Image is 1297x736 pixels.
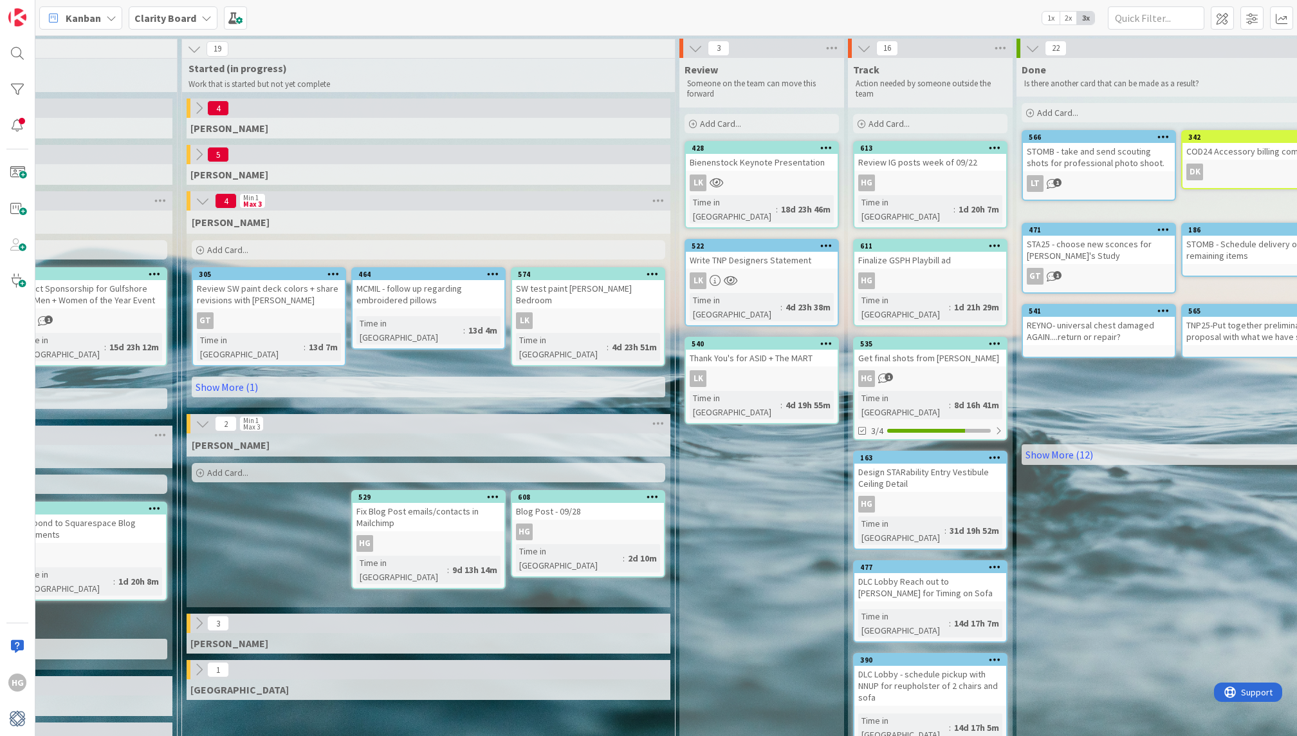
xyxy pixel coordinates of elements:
[949,721,951,735] span: :
[356,556,447,584] div: Time in [GEOGRAPHIC_DATA]
[853,239,1007,326] a: 611Finalize GSPH Playbill adHGTime in [GEOGRAPHIC_DATA]:1d 21h 29m
[134,12,196,24] b: Clarity Board
[953,202,955,216] span: :
[1023,224,1175,264] div: 471STA25 - choose new sconces for [PERSON_NAME]'s Study
[944,524,946,538] span: :
[858,293,949,321] div: Time in [GEOGRAPHIC_DATA]
[853,141,1007,229] a: 613Review IG posts week of 09/22HGTime in [GEOGRAPHIC_DATA]:1d 20h 7m
[686,272,838,289] div: LK
[871,424,883,438] span: 3/4
[949,398,951,412] span: :
[854,654,1006,666] div: 390
[1027,268,1044,285] div: GT
[860,339,1006,348] div: 535
[1023,317,1175,345] div: REYNO- universal chest damaged AGAIN....return or repair?
[1023,131,1175,171] div: 566STOMB - take and send scouting shots for professional photo shoot.
[858,272,875,289] div: HG
[215,193,237,209] span: 4
[190,122,268,135] span: Gina
[463,323,465,337] span: :
[853,337,1007,440] a: 535Get final shots from [PERSON_NAME]HGTime in [GEOGRAPHIC_DATA]:8d 16h 41m3/4
[511,267,665,366] a: 574SW test paint [PERSON_NAME] BedroomLKTime in [GEOGRAPHIC_DATA]:4d 23h 51m
[854,350,1006,366] div: Get final shots from [PERSON_NAME]
[1027,175,1044,192] div: LT
[686,142,838,171] div: 428Bienenstock Keynote Presentation
[243,201,262,207] div: Max 3
[512,269,664,280] div: 574
[686,240,838,252] div: 522
[858,195,953,223] div: Time in [GEOGRAPHIC_DATA]
[192,216,270,229] span: Lisa K.
[27,2,59,17] span: Support
[13,267,167,366] a: 465Select Sponsorship for Gulfshore Life Men + Women of the Year EventTime in [GEOGRAPHIC_DATA]:1...
[685,239,839,326] a: 522Write TNP Designers StatementLKTime in [GEOGRAPHIC_DATA]:4d 23h 38m
[854,175,1006,191] div: HG
[353,491,504,531] div: 529Fix Blog Post emails/contacts in Mailchimp
[782,398,834,412] div: 4d 19h 55m
[854,452,1006,492] div: 163Design STARability Entry Vestibule Ceiling Detail
[356,316,463,344] div: Time in [GEOGRAPHIC_DATA]
[14,514,166,543] div: Respond to Squarespace Blog Comments
[1053,271,1062,279] span: 1
[353,269,504,308] div: 464MCMIL - follow up regarding embroidered pillows
[207,244,248,256] span: Add Card...
[700,118,741,129] span: Add Card...
[512,269,664,308] div: 574SW test paint [PERSON_NAME] Bedroom
[197,333,304,361] div: Time in [GEOGRAPHIC_DATA]
[193,269,345,308] div: 305Review SW paint deck colors + share revisions with [PERSON_NAME]
[190,683,289,696] span: Devon
[686,240,838,269] div: 522Write TNP Designers Statement
[885,373,893,381] span: 1
[860,563,1006,572] div: 477
[1022,63,1046,76] span: Done
[951,721,1002,735] div: 14d 17h 5m
[20,270,166,279] div: 465
[949,616,951,630] span: :
[512,312,664,329] div: LK
[207,662,229,677] span: 1
[207,147,229,162] span: 5
[304,340,306,354] span: :
[609,340,660,354] div: 4d 23h 51m
[1022,304,1176,358] a: 541REYNO- universal chest damaged AGAIN....return or repair?
[449,563,501,577] div: 9d 13h 14m
[512,524,664,540] div: HG
[1186,164,1203,180] div: DK
[854,464,1006,492] div: Design STARability Entry Vestibule Ceiling Detail
[353,535,504,552] div: HG
[690,293,780,321] div: Time in [GEOGRAPHIC_DATA]
[207,41,228,57] span: 19
[860,241,1006,250] div: 611
[854,561,1006,573] div: 477
[949,300,951,314] span: :
[1023,268,1175,285] div: GT
[1022,223,1176,294] a: 471STA25 - choose new sconces for [PERSON_NAME]'s StudyGT
[858,609,949,637] div: Time in [GEOGRAPHIC_DATA]
[1023,224,1175,236] div: 471
[512,491,664,520] div: 608Blog Post - 09/28
[193,269,345,280] div: 305
[778,202,834,216] div: 18d 23h 46m
[199,270,345,279] div: 305
[687,79,836,100] p: Someone on the team can move this forward
[782,300,834,314] div: 4d 23h 38m
[860,453,1006,462] div: 163
[686,338,838,350] div: 540
[44,316,53,324] span: 1
[854,240,1006,252] div: 611
[860,656,1006,665] div: 390
[104,340,106,354] span: :
[197,312,214,329] div: GT
[686,175,838,191] div: LK
[516,544,623,572] div: Time in [GEOGRAPHIC_DATA]
[853,560,1007,643] a: 477DLC Lobby Reach out to [PERSON_NAME] for Timing on SofaTime in [GEOGRAPHIC_DATA]:14d 17h 7m
[686,370,838,387] div: LK
[66,10,101,26] span: Kanban
[511,490,665,578] a: 608Blog Post - 09/28HGTime in [GEOGRAPHIC_DATA]:2d 10m
[353,503,504,531] div: Fix Blog Post emails/contacts in Mailchimp
[516,312,533,329] div: LK
[14,503,166,514] div: 615
[686,154,838,171] div: Bienenstock Keynote Presentation
[14,269,166,280] div: 465
[353,269,504,280] div: 464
